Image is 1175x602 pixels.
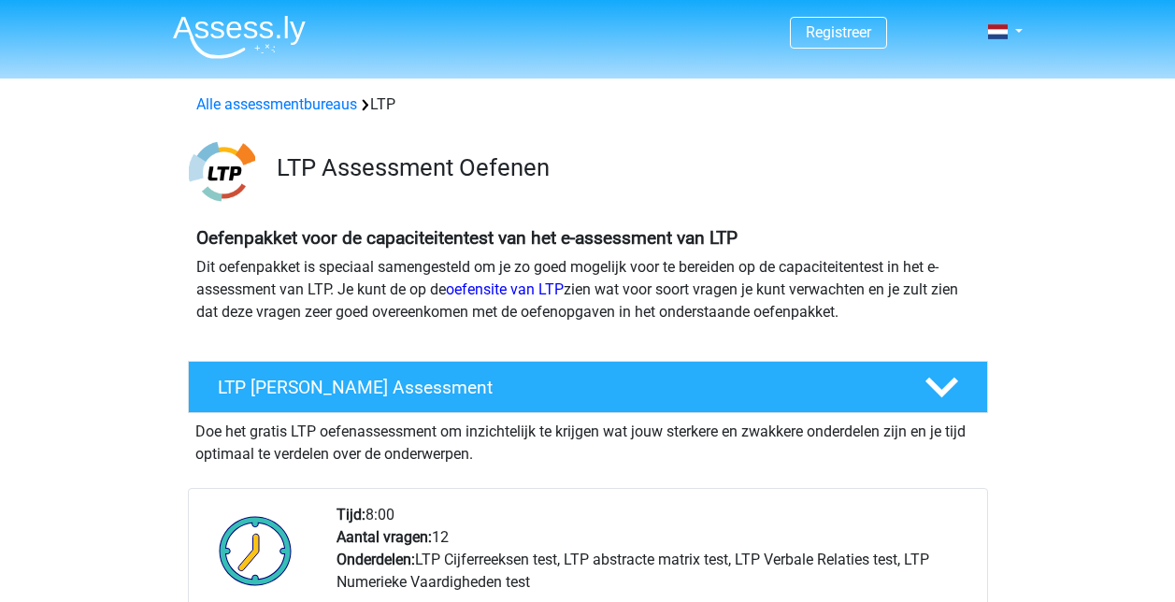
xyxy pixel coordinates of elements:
img: Klok [208,504,303,597]
div: LTP [189,93,987,116]
b: Onderdelen: [337,551,415,568]
h3: LTP Assessment Oefenen [277,153,973,182]
div: Doe het gratis LTP oefenassessment om inzichtelijk te krijgen wat jouw sterkere en zwakkere onder... [188,413,988,466]
b: Tijd: [337,506,365,523]
a: oefensite van LTP [446,280,564,298]
b: Aantal vragen: [337,528,432,546]
img: ltp.png [189,138,255,205]
b: Oefenpakket voor de capaciteitentest van het e-assessment van LTP [196,227,738,249]
a: LTP [PERSON_NAME] Assessment [180,361,996,413]
p: Dit oefenpakket is speciaal samengesteld om je zo goed mogelijk voor te bereiden op de capaciteit... [196,256,980,323]
a: Registreer [806,23,871,41]
a: Alle assessmentbureaus [196,95,357,113]
h4: LTP [PERSON_NAME] Assessment [218,377,895,398]
img: Assessly [173,15,306,59]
